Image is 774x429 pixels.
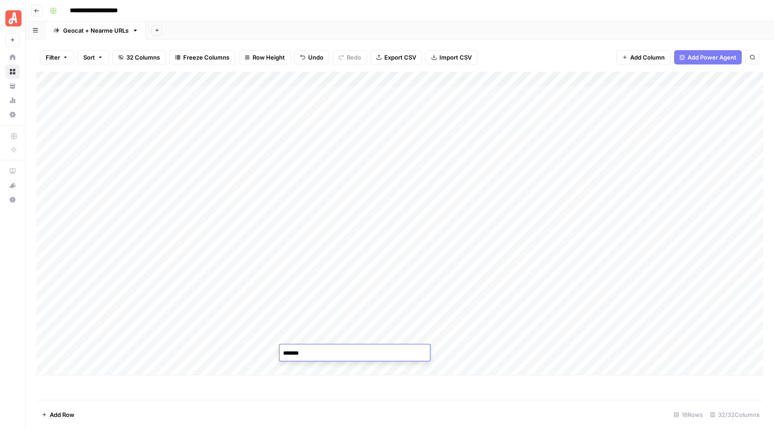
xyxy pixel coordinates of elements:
[46,53,60,62] span: Filter
[674,50,742,64] button: Add Power Agent
[347,53,361,62] span: Redo
[169,50,235,64] button: Freeze Columns
[5,7,20,30] button: Workspace: Angi
[5,193,20,207] button: Help + Support
[40,50,74,64] button: Filter
[688,53,736,62] span: Add Power Agent
[706,408,763,422] div: 32/32 Columns
[670,408,706,422] div: 18 Rows
[83,53,95,62] span: Sort
[426,50,477,64] button: Import CSV
[5,50,20,64] a: Home
[183,53,229,62] span: Freeze Columns
[5,164,20,178] a: AirOps Academy
[77,50,109,64] button: Sort
[112,50,166,64] button: 32 Columns
[308,53,323,62] span: Undo
[50,410,74,419] span: Add Row
[253,53,285,62] span: Row Height
[5,107,20,122] a: Settings
[239,50,291,64] button: Row Height
[384,53,416,62] span: Export CSV
[370,50,422,64] button: Export CSV
[294,50,329,64] button: Undo
[630,53,665,62] span: Add Column
[439,53,472,62] span: Import CSV
[5,93,20,107] a: Usage
[36,408,80,422] button: Add Row
[333,50,367,64] button: Redo
[5,79,20,93] a: Your Data
[5,64,20,79] a: Browse
[63,26,129,35] div: Geocat + Nearme URLs
[5,178,20,193] button: What's new?
[5,10,21,26] img: Angi Logo
[46,21,146,39] a: Geocat + Nearme URLs
[616,50,671,64] button: Add Column
[6,179,19,192] div: What's new?
[126,53,160,62] span: 32 Columns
